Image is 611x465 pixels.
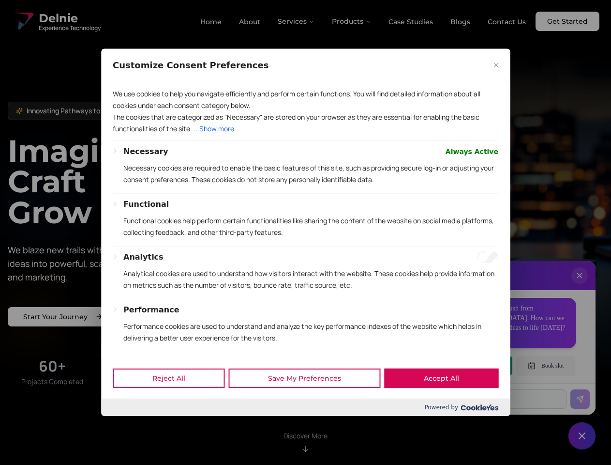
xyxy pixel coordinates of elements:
[461,404,498,411] img: Cookieyes logo
[123,199,169,210] button: Functional
[123,146,168,157] button: Necessary
[113,60,268,71] span: Customize Consent Preferences
[228,369,380,388] button: Save My Preferences
[199,123,234,135] button: Show more
[123,304,179,316] button: Performance
[123,162,498,186] p: Necessary cookies are required to enable the basic features of this site, such as providing secur...
[123,321,498,344] p: Performance cookies are used to understand and analyze the key performance indexes of the website...
[113,88,498,111] p: We use cookies to help you navigate efficiently and perform certain functions. You will find deta...
[123,251,164,263] button: Analytics
[493,63,498,68] img: Close
[113,369,224,388] button: Reject All
[384,369,498,388] button: Accept All
[477,251,498,263] input: Enable Analytics
[123,268,498,291] p: Analytical cookies are used to understand how visitors interact with the website. These cookies h...
[101,399,510,416] div: Powered by
[113,111,498,135] p: The cookies that are categorized as "Necessary" are stored on your browser as they are essential ...
[123,215,498,238] p: Functional cookies help perform certain functionalities like sharing the content of the website o...
[446,146,498,157] span: Always Active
